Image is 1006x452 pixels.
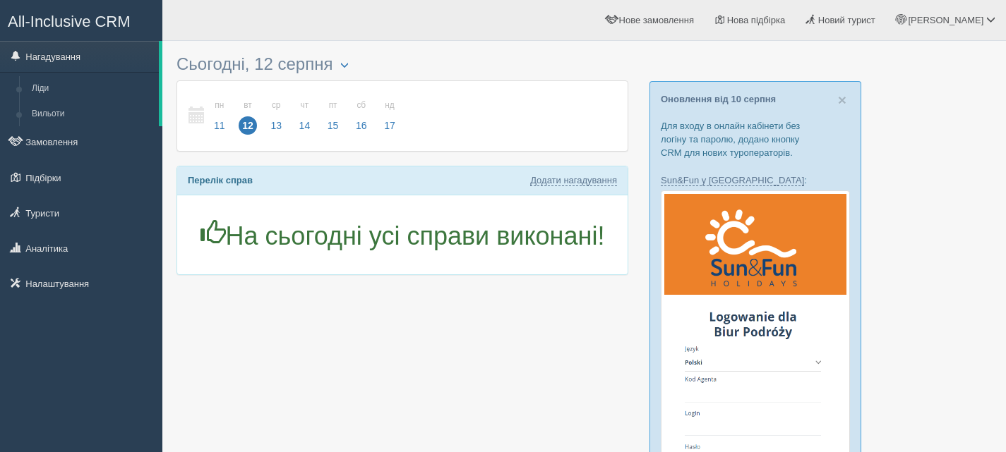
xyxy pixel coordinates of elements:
[324,99,342,111] small: пт
[619,15,694,25] span: Нове замовлення
[818,15,875,25] span: Новий турист
[320,92,347,140] a: пт 15
[25,76,159,102] a: Ліди
[263,92,289,140] a: ср 13
[838,92,846,108] span: ×
[239,99,257,111] small: вт
[206,92,233,140] a: пн 11
[292,92,318,140] a: чт 14
[176,55,628,73] h3: Сьогодні, 12 серпня
[296,99,314,111] small: чт
[324,116,342,135] span: 15
[188,220,617,250] h1: На сьогодні усі справи виконані!
[352,99,371,111] small: сб
[210,116,229,135] span: 11
[727,15,786,25] span: Нова підбірка
[25,102,159,127] a: Вильоти
[234,92,261,140] a: вт 12
[376,92,400,140] a: нд 17
[661,175,804,186] a: Sun&Fun у [GEOGRAPHIC_DATA]
[838,92,846,107] button: Close
[348,92,375,140] a: сб 16
[661,173,850,187] p: :
[188,175,253,185] b: Перелік справ
[908,15,983,25] span: [PERSON_NAME]
[352,116,371,135] span: 16
[661,119,850,159] p: Для входу в онлайн кабінети без логіну та паролю, додано кнопку CRM для нових туроператорів.
[239,116,257,135] span: 12
[381,116,399,135] span: 17
[661,94,776,104] a: Оновлення від 10 серпня
[1,1,162,39] a: All-Inclusive CRM
[381,99,399,111] small: нд
[267,116,285,135] span: 13
[210,99,229,111] small: пн
[267,99,285,111] small: ср
[8,13,131,30] span: All-Inclusive CRM
[530,175,617,186] a: Додати нагадування
[296,116,314,135] span: 14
